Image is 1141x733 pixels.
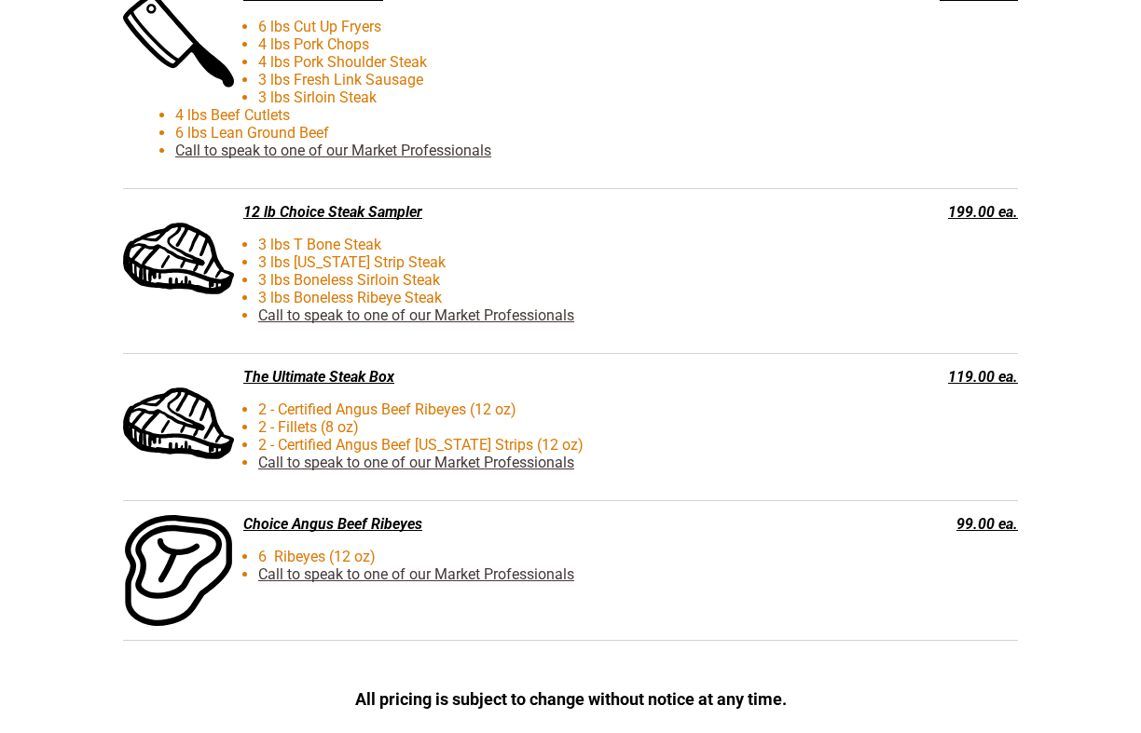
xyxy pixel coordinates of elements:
[175,53,845,71] li: 4 lbs Pork Shoulder Steak
[175,35,845,53] li: 4 lbs Pork Chops
[175,253,845,271] li: 3 lbs [US_STATE] Strip Steak
[123,203,830,221] div: 12 lb Choice Steak Sampler
[355,689,787,709] span: All pricing is subject to change without notice at any time.
[175,236,845,253] li: 3 lbs T Bone Steak
[839,515,1018,533] div: 99.00 ea.
[123,515,830,533] div: Choice Angus Beef Ribeyes
[175,124,845,142] li: 6 lbs Lean Ground Beef
[175,548,845,565] li: 6 Ribeyes (12 oz)
[175,142,491,159] a: Call to speak to one of our Market Professionals
[175,289,845,306] li: 3 lbs Boneless Ribeye Steak
[175,400,845,418] li: 2 - Certified Angus Beef Ribeyes (12 oz)
[175,271,845,289] li: 3 lbs Boneless Sirloin Steak
[175,88,845,106] li: 3 lbs Sirloin Steak
[123,368,830,386] div: The Ultimate Steak Box
[258,306,574,324] a: Call to speak to one of our Market Professionals
[175,418,845,436] li: 2 - Fillets (8 oz)
[258,454,574,471] a: Call to speak to one of our Market Professionals
[175,18,845,35] li: 6 lbs Cut Up Fryers
[839,368,1018,386] div: 119.00 ea.
[175,71,845,88] li: 3 lbs Fresh Link Sausage
[175,106,845,124] li: 4 lbs Beef Cutlets
[839,203,1018,221] div: 199.00 ea.
[258,565,574,583] a: Call to speak to one of our Market Professionals
[175,436,845,454] li: 2 - Certified Angus Beef [US_STATE] Strips (12 oz)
